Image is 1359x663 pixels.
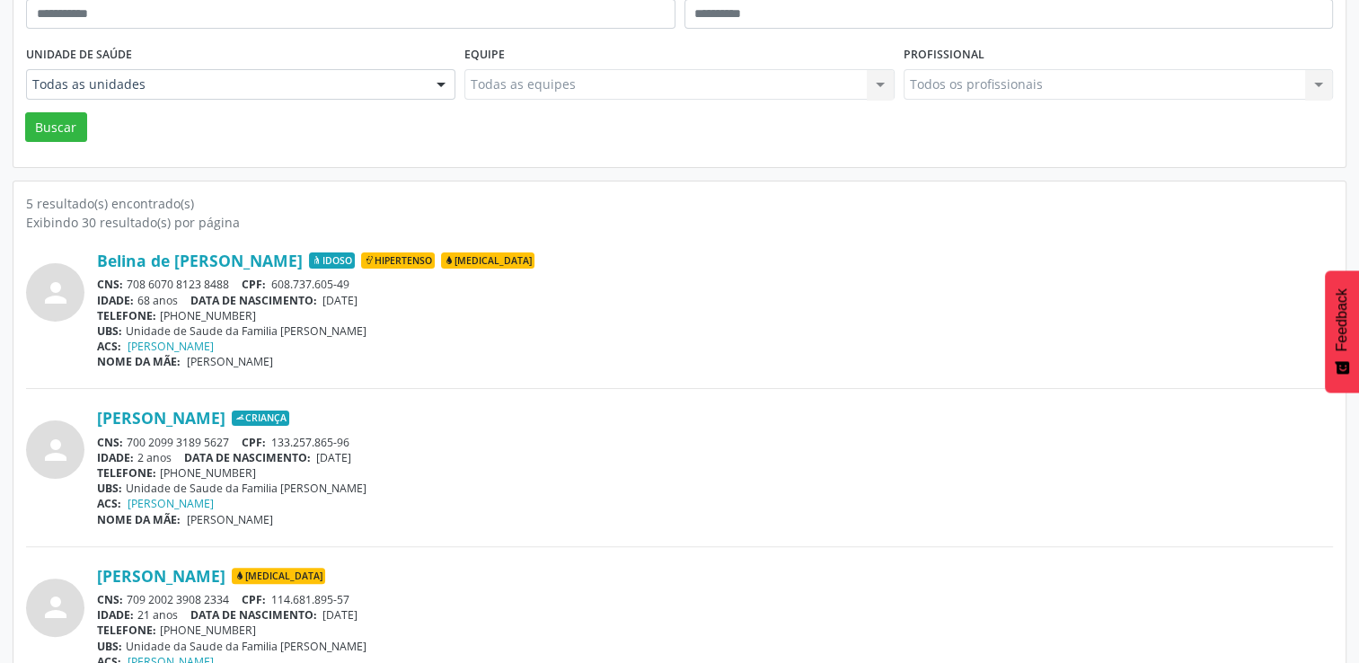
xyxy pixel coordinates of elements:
span: [PERSON_NAME] [187,512,273,527]
div: [PHONE_NUMBER] [97,308,1333,323]
span: CNS: [97,277,123,292]
div: 2 anos [97,450,1333,465]
span: Criança [232,411,289,427]
span: TELEFONE: [97,465,156,481]
a: [PERSON_NAME] [97,408,225,428]
span: NOME DA MÃE: [97,512,181,527]
span: Todas as unidades [32,75,419,93]
a: Belina de [PERSON_NAME] [97,251,303,270]
div: Unidade de Saude da Familia [PERSON_NAME] [97,481,1333,496]
span: [MEDICAL_DATA] [441,252,534,269]
span: NOME DA MÃE: [97,354,181,369]
span: [MEDICAL_DATA] [232,568,325,584]
span: DATA DE NASCIMENTO: [184,450,311,465]
button: Buscar [25,112,87,143]
span: 608.737.605-49 [271,277,349,292]
span: DATA DE NASCIMENTO: [190,607,317,623]
span: Feedback [1334,288,1350,351]
a: [PERSON_NAME] [97,566,225,586]
span: [DATE] [316,450,351,465]
span: [DATE] [322,293,357,308]
i: person [40,434,72,466]
span: TELEFONE: [97,623,156,638]
span: CNS: [97,592,123,607]
label: Profissional [904,41,984,69]
span: IDADE: [97,607,134,623]
div: 68 anos [97,293,1333,308]
span: CPF: [242,277,266,292]
span: CPF: [242,592,266,607]
div: Exibindo 30 resultado(s) por página [26,213,1333,232]
span: Idoso [309,252,355,269]
span: IDADE: [97,293,134,308]
div: 700 2099 3189 5627 [97,435,1333,450]
span: ACS: [97,339,121,354]
div: Unidade de Saude da Familia [PERSON_NAME] [97,323,1333,339]
span: 133.257.865-96 [271,435,349,450]
span: UBS: [97,323,122,339]
div: [PHONE_NUMBER] [97,465,1333,481]
div: 709 2002 3908 2334 [97,592,1333,607]
a: [PERSON_NAME] [128,339,214,354]
span: Hipertenso [361,252,435,269]
div: 708 6070 8123 8488 [97,277,1333,292]
button: Feedback - Mostrar pesquisa [1325,270,1359,393]
span: [DATE] [322,607,357,623]
span: TELEFONE: [97,308,156,323]
span: CNS: [97,435,123,450]
div: 5 resultado(s) encontrado(s) [26,194,1333,213]
span: DATA DE NASCIMENTO: [190,293,317,308]
i: person [40,591,72,623]
i: person [40,277,72,309]
label: Equipe [464,41,505,69]
a: [PERSON_NAME] [128,496,214,511]
span: 114.681.895-57 [271,592,349,607]
span: CPF: [242,435,266,450]
div: Unidade da Saude da Familia [PERSON_NAME] [97,639,1333,654]
div: 21 anos [97,607,1333,623]
label: Unidade de saúde [26,41,132,69]
span: UBS: [97,639,122,654]
span: [PERSON_NAME] [187,354,273,369]
span: ACS: [97,496,121,511]
span: IDADE: [97,450,134,465]
div: [PHONE_NUMBER] [97,623,1333,638]
span: UBS: [97,481,122,496]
